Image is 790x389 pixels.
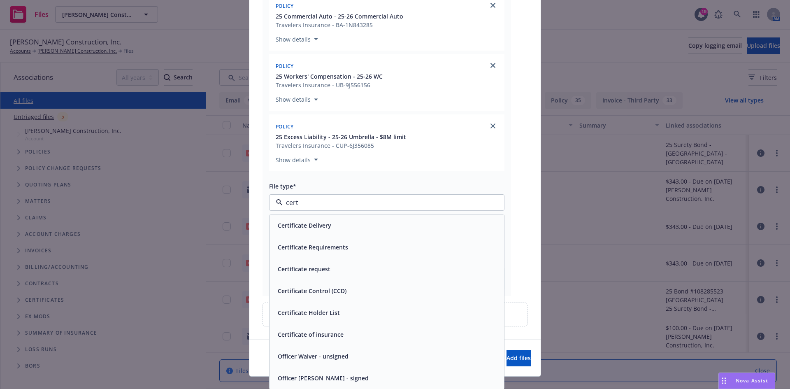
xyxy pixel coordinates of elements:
button: Show details [272,155,321,165]
div: Travelers Insurance - BA-1N843285 [276,21,403,29]
span: Policy [276,2,294,9]
button: Certificate of insurance [278,330,344,339]
span: File type* [269,182,296,190]
span: Add files [507,354,531,362]
div: Upload new files [263,303,527,326]
button: Show details [272,95,321,105]
button: Certificate Control (CCD) [278,287,346,295]
button: Certificate Holder List [278,308,340,317]
input: Filter by keyword [283,198,488,207]
div: Drag to move [719,373,729,389]
span: Policy [276,63,294,70]
button: Add files [507,350,531,366]
button: 25 Workers' Compensation - 25-26 WC [276,72,383,81]
a: close [488,61,498,70]
button: Officer [PERSON_NAME] - signed [278,374,369,382]
button: 25 Commercial Auto - 25-26 Commercial Auto [276,12,403,21]
button: Certificate Delivery [278,221,331,230]
button: Certificate Requirements [278,243,348,252]
span: Policy [276,123,294,130]
button: Officer Waiver - unsigned [278,352,349,361]
button: Show details [272,34,321,44]
span: Nova Assist [736,377,768,384]
div: Travelers Insurance - UB-9J556156 [276,81,383,89]
a: close [488,121,498,131]
div: Travelers Insurance - CUP-6J356085 [276,141,406,150]
a: close [488,0,498,10]
button: Nova Assist [718,373,775,389]
button: Certificate request [278,265,330,273]
button: 25 Excess Liability - 25-26 Umbrella - $8M limit [276,133,406,141]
